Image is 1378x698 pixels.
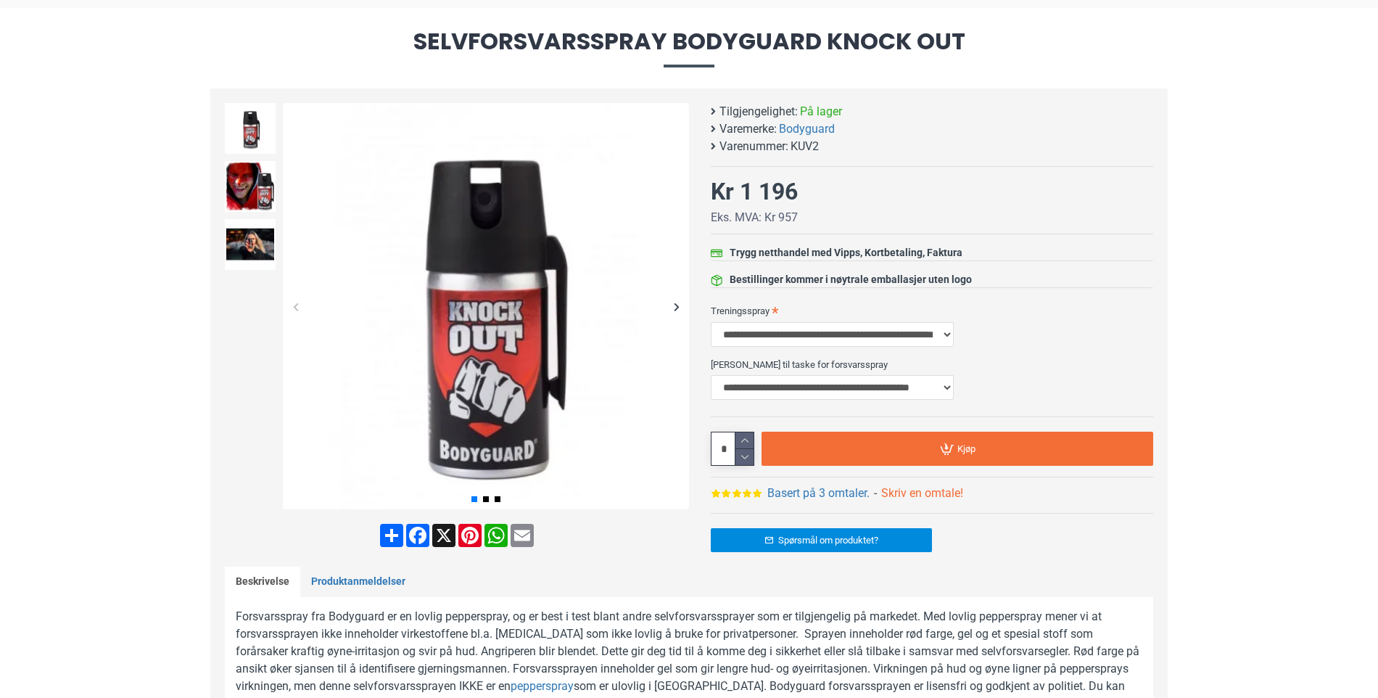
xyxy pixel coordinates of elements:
img: Forsvarsspray - Lovlig Pepperspray - SpyGadgets.no [225,103,276,154]
b: Varemerke: [719,120,777,138]
span: På lager [800,103,842,120]
span: Go to slide 1 [471,496,477,502]
label: [PERSON_NAME] til taske for forsvarsspray [711,353,1153,376]
span: KUV2 [791,138,819,155]
a: pepperspray [511,678,574,695]
b: - [874,486,877,500]
a: Spørsmål om produktet? [711,528,932,552]
a: Skriv en omtale! [881,485,963,502]
img: Forsvarsspray - Lovlig Pepperspray - SpyGadgets.no [283,103,689,509]
label: Treningsspray [711,299,1153,322]
img: Forsvarsspray - Lovlig Pepperspray - SpyGadgets.no [225,161,276,212]
a: Email [509,524,535,547]
span: Go to slide 3 [495,496,500,502]
span: Kjøp [957,444,975,453]
span: Selvforsvarsspray Bodyguard Knock Out [210,30,1168,67]
a: Basert på 3 omtaler. [767,485,870,502]
b: Varenummer: [719,138,788,155]
div: Previous slide [283,294,308,319]
div: Kr 1 196 [711,174,798,209]
div: Next slide [664,294,689,319]
a: Share [379,524,405,547]
a: X [431,524,457,547]
span: Go to slide 2 [483,496,489,502]
div: Trygg netthandel med Vipps, Kortbetaling, Faktura [730,245,962,260]
img: Forsvarsspray - Lovlig Pepperspray - SpyGadgets.no [225,219,276,270]
a: Bodyguard [779,120,835,138]
a: Beskrivelse [225,567,300,597]
a: WhatsApp [483,524,509,547]
b: Tilgjengelighet: [719,103,798,120]
a: Pinterest [457,524,483,547]
div: Bestillinger kommer i nøytrale emballasjer uten logo [730,272,972,287]
a: Facebook [405,524,431,547]
a: Produktanmeldelser [300,567,416,597]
